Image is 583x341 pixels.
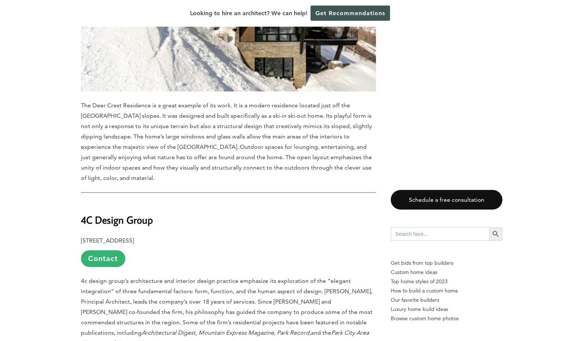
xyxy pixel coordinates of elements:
a: Get Recommendations [311,6,390,21]
a: Top home styles of 2023 [391,277,502,286]
a: How to build a custom home [391,286,502,295]
span: The Deer Crest Residence is a great example of its work. It is a modern residence located just of... [81,102,372,181]
a: Schedule a free consultation [391,190,502,210]
a: Contact [81,250,125,267]
input: Search here... [391,227,489,241]
a: Our favorite builders [391,295,502,305]
b: 4C Design Group [81,213,153,226]
p: Get bids from top builders [391,258,502,268]
iframe: Drift Widget Chat Controller [546,304,574,332]
a: Browse custom home photos [391,314,502,323]
a: Custom home ideas [391,268,502,277]
em: Architectural Digest, Mountain Express Magazine, Park Record, [142,329,311,336]
b: [STREET_ADDRESS] [81,237,134,244]
a: Luxury home build ideas [391,305,502,314]
svg: Search [492,230,500,238]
